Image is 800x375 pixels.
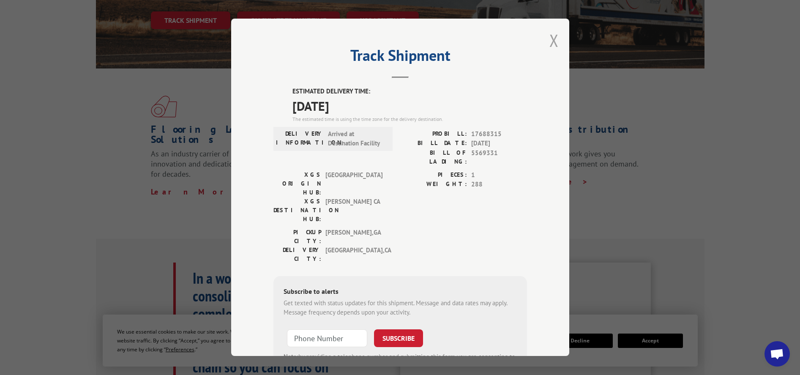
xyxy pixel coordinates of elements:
span: [GEOGRAPHIC_DATA] , CA [325,246,382,263]
span: 288 [471,180,527,189]
div: The estimated time is using the time zone for the delivery destination. [292,115,527,123]
label: PICKUP CITY: [273,228,321,246]
span: 17688315 [471,129,527,139]
h2: Track Shipment [273,49,527,66]
span: [PERSON_NAME] , GA [325,228,382,246]
label: BILL DATE: [400,139,467,148]
button: Close modal [549,29,559,52]
span: [GEOGRAPHIC_DATA] [325,170,382,197]
button: SUBSCRIBE [374,329,423,347]
span: 1 [471,170,527,180]
label: DELIVERY INFORMATION: [276,129,324,148]
span: [DATE] [292,96,527,115]
span: 5569331 [471,148,527,166]
label: XGS DESTINATION HUB: [273,197,321,224]
span: [DATE] [471,139,527,148]
div: Get texted with status updates for this shipment. Message and data rates may apply. Message frequ... [284,298,517,318]
div: Open chat [765,341,790,367]
label: PIECES: [400,170,467,180]
strong: Note: [284,353,298,361]
label: XGS ORIGIN HUB: [273,170,321,197]
div: Subscribe to alerts [284,286,517,298]
label: BILL OF LADING: [400,148,467,166]
label: DELIVERY CITY: [273,246,321,263]
span: Arrived at Destination Facility [328,129,385,148]
label: ESTIMATED DELIVERY TIME: [292,87,527,96]
input: Phone Number [287,329,367,347]
label: WEIGHT: [400,180,467,189]
label: PROBILL: [400,129,467,139]
span: [PERSON_NAME] CA [325,197,382,224]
